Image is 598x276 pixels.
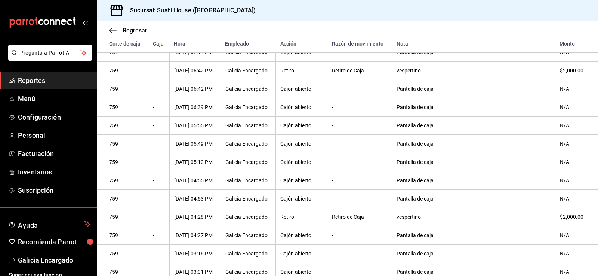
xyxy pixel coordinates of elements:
div: - [332,123,387,128]
div: $2,000.00 [560,68,586,74]
div: vespertino [397,68,550,74]
div: 759 [109,177,144,183]
div: [DATE] 04:53 PM [174,196,216,202]
div: Galicia Encargado [225,68,271,74]
div: Corte de caja [109,41,144,47]
div: 759 [109,251,144,257]
div: Pantalla de caja [397,269,550,275]
div: N/A [560,123,586,128]
div: N/A [560,141,586,147]
div: N/A [560,196,586,202]
div: N/A [560,232,586,238]
div: Nota [397,41,551,47]
div: Cajón abierto [280,232,323,238]
div: Retiro [280,68,323,74]
button: Pregunta a Parrot AI [8,45,92,61]
div: Retiro [280,214,323,220]
div: 759 [109,104,144,110]
span: Ayuda [18,220,81,229]
div: 759 [109,214,144,220]
div: N/A [560,269,586,275]
div: - [153,159,165,165]
div: - [153,68,165,74]
span: Pregunta a Parrot AI [20,49,80,57]
div: - [153,177,165,183]
div: 759 [109,269,144,275]
div: [DATE] 03:01 PM [174,269,216,275]
span: Regresar [123,27,147,34]
div: - [332,86,387,92]
div: 759 [109,86,144,92]
div: - [332,251,387,257]
div: - [153,196,165,202]
div: Pantalla de caja [397,141,550,147]
div: [DATE] 06:42 PM [174,68,216,74]
div: Galicia Encargado [225,86,271,92]
div: 759 [109,159,144,165]
div: - [332,196,387,202]
div: Galicia Encargado [225,123,271,128]
div: Retiro de Caja [332,214,387,220]
div: - [332,141,387,147]
div: 759 [109,232,144,238]
div: - [332,232,387,238]
span: Recomienda Parrot [18,237,91,247]
div: N/A [560,251,586,257]
div: N/A [560,86,586,92]
div: $2,000.00 [560,214,586,220]
div: - [153,232,165,238]
div: - [153,123,165,128]
div: Monto [560,41,586,47]
div: N/A [560,177,586,183]
div: Galicia Encargado [225,159,271,165]
div: 759 [109,141,144,147]
div: N/A [560,159,586,165]
div: Retiro de Caja [332,68,387,74]
span: Suscripción [18,185,91,195]
span: Galicia Encargado [18,255,91,265]
div: - [332,269,387,275]
span: Configuración [18,112,91,122]
div: Cajón abierto [280,177,323,183]
div: Cajón abierto [280,159,323,165]
div: 759 [109,68,144,74]
span: Menú [18,94,91,104]
div: - [153,214,165,220]
div: Cajón abierto [280,269,323,275]
div: - [332,104,387,110]
div: - [153,251,165,257]
div: Pantalla de caja [397,123,550,128]
div: [DATE] 04:28 PM [174,214,216,220]
div: Pantalla de caja [397,196,550,202]
span: Facturación [18,149,91,159]
div: Cajón abierto [280,104,323,110]
div: Galicia Encargado [225,196,271,202]
div: [DATE] 04:55 PM [174,177,216,183]
div: Pantalla de caja [397,177,550,183]
button: open_drawer_menu [82,19,88,25]
div: - [332,159,387,165]
button: Regresar [109,27,147,34]
div: Cajón abierto [280,141,323,147]
div: Cajón abierto [280,123,323,128]
div: [DATE] 05:49 PM [174,141,216,147]
div: Galicia Encargado [225,141,271,147]
div: Pantalla de caja [397,86,550,92]
div: - [153,141,165,147]
div: [DATE] 06:39 PM [174,104,216,110]
div: - [153,86,165,92]
div: 759 [109,123,144,128]
div: Galicia Encargado [225,177,271,183]
div: Hora [174,41,216,47]
div: Caja [153,41,165,47]
div: Pantalla de caja [397,251,550,257]
div: N/A [560,104,586,110]
div: Pantalla de caja [397,159,550,165]
div: vespertino [397,214,550,220]
div: [DATE] 04:27 PM [174,232,216,238]
div: - [332,177,387,183]
h3: Sucursal: Sushi House ([GEOGRAPHIC_DATA]) [124,6,256,15]
div: - [153,269,165,275]
span: Reportes [18,75,91,86]
div: Galicia Encargado [225,214,271,220]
